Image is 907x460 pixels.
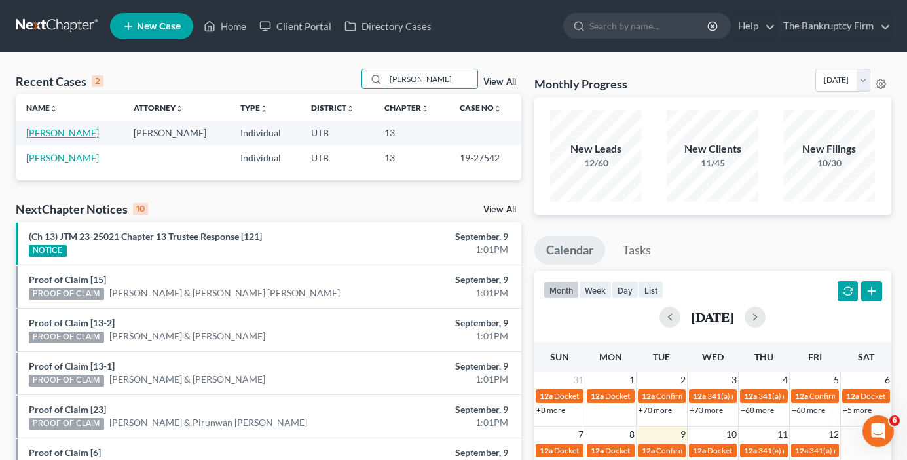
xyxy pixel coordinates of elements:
[781,372,789,388] span: 4
[691,310,734,324] h2: [DATE]
[579,281,612,299] button: week
[134,103,183,113] a: Attorneyunfold_more
[550,142,642,157] div: New Leads
[744,391,757,401] span: 12a
[862,415,894,447] iframe: Intercom live chat
[534,76,627,92] h3: Monthly Progress
[357,360,508,373] div: September, 9
[656,446,805,455] span: Confirmation hearing for [PERSON_NAME]
[29,404,106,415] a: Proof of Claim [23]
[653,351,670,362] span: Tue
[544,281,579,299] button: month
[494,105,502,113] i: unfold_more
[374,121,449,145] td: 13
[656,391,805,401] span: Confirmation hearing for [PERSON_NAME]
[605,446,722,455] span: Docket Text: for [PERSON_NAME]
[758,446,885,455] span: 341(a) meeting for [PERSON_NAME]
[667,142,758,157] div: New Clients
[577,427,585,442] span: 7
[26,127,99,138] a: [PERSON_NAME]
[690,405,723,415] a: +73 more
[253,14,338,38] a: Client Portal
[29,231,262,242] a: (Ch 13) JTM 23-25021 Chapter 13 Trustee Response [121]
[460,103,502,113] a: Case Nounfold_more
[357,316,508,330] div: September, 9
[589,14,709,38] input: Search by name...
[29,332,104,343] div: PROOF OF CLAIM
[612,281,639,299] button: day
[536,405,565,415] a: +8 more
[534,236,605,265] a: Calendar
[240,103,268,113] a: Typeunfold_more
[731,14,775,38] a: Help
[357,230,508,243] div: September, 9
[776,427,789,442] span: 11
[483,77,516,86] a: View All
[550,351,569,362] span: Sun
[29,375,104,387] div: PROOF OF CLAIM
[707,446,894,455] span: Docket Text: for [PERSON_NAME] & [PERSON_NAME]
[591,446,604,455] span: 12a
[777,14,891,38] a: The Bankruptcy Firm
[808,351,822,362] span: Fri
[29,360,115,372] a: Proof of Claim [13-1]
[230,121,301,145] td: Individual
[605,391,792,401] span: Docket Text: for [PERSON_NAME] & [PERSON_NAME]
[230,145,301,170] td: Individual
[795,391,808,401] span: 12a
[628,372,636,388] span: 1
[702,351,724,362] span: Wed
[357,273,508,286] div: September, 9
[679,372,687,388] span: 2
[843,405,872,415] a: +5 more
[16,73,103,89] div: Recent Cases
[744,446,757,455] span: 12a
[301,121,374,145] td: UTB
[883,372,891,388] span: 6
[642,391,655,401] span: 12a
[783,157,875,170] div: 10/30
[357,330,508,343] div: 1:01PM
[599,351,622,362] span: Mon
[109,330,265,343] a: [PERSON_NAME] & [PERSON_NAME]
[29,447,101,458] a: Proof of Claim [6]
[889,415,900,426] span: 6
[758,391,885,401] span: 341(a) meeting for [PERSON_NAME]
[197,14,253,38] a: Home
[611,236,663,265] a: Tasks
[357,243,508,256] div: 1:01PM
[133,203,148,215] div: 10
[639,281,663,299] button: list
[374,145,449,170] td: 13
[554,446,741,455] span: Docket Text: for [PERSON_NAME] & [PERSON_NAME]
[29,274,106,285] a: Proof of Claim [15]
[29,245,67,257] div: NOTICE
[357,403,508,416] div: September, 9
[50,105,58,113] i: unfold_more
[642,446,655,455] span: 12a
[109,286,340,299] a: [PERSON_NAME] & [PERSON_NAME] [PERSON_NAME]
[707,391,834,401] span: 341(a) meeting for [PERSON_NAME]
[260,105,268,113] i: unfold_more
[123,121,231,145] td: [PERSON_NAME]
[357,446,508,459] div: September, 9
[554,391,671,401] span: Docket Text: for [PERSON_NAME]
[357,373,508,386] div: 1:01PM
[679,427,687,442] span: 9
[338,14,438,38] a: Directory Cases
[29,288,104,300] div: PROOF OF CLAIM
[572,372,585,388] span: 31
[357,286,508,299] div: 1:01PM
[357,416,508,429] div: 1:01PM
[137,22,181,31] span: New Case
[540,446,553,455] span: 12a
[667,157,758,170] div: 11/45
[311,103,354,113] a: Districtunfold_more
[827,427,840,442] span: 12
[628,427,636,442] span: 8
[16,201,148,217] div: NextChapter Notices
[384,103,429,113] a: Chapterunfold_more
[449,145,521,170] td: 19-27542
[795,446,808,455] span: 12a
[693,446,706,455] span: 12a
